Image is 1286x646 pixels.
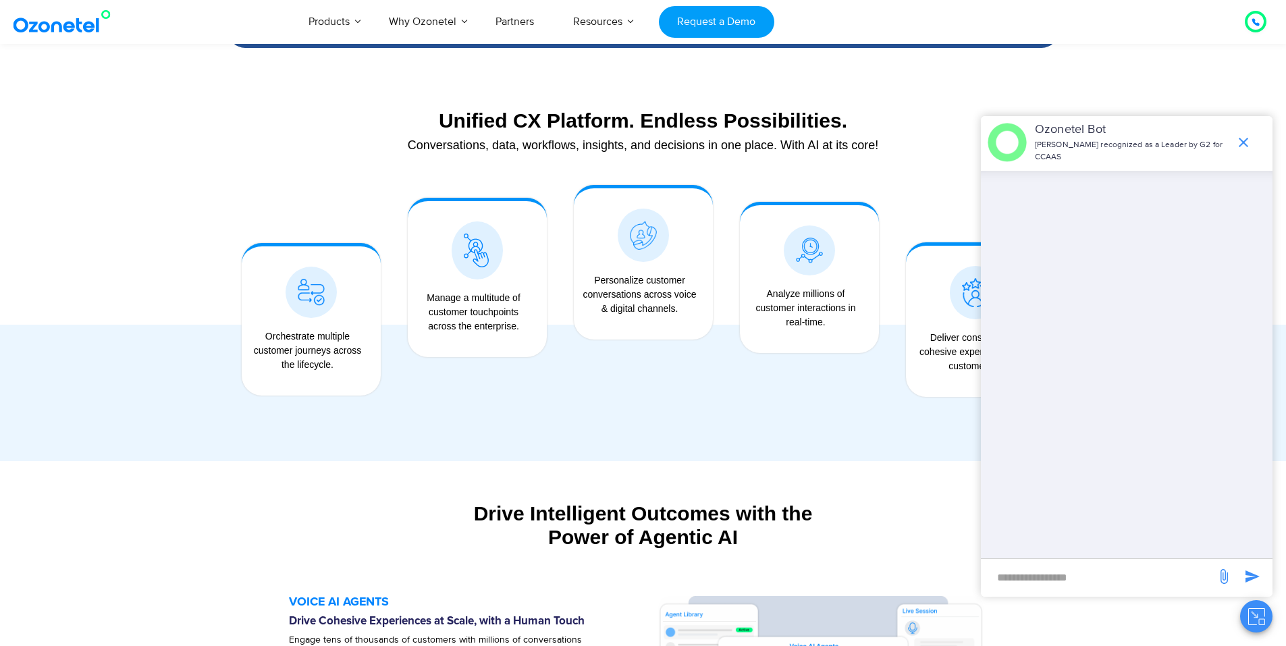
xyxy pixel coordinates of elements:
[913,331,1032,373] div: Deliver consistent & cohesive experiences for customers.
[235,109,1052,132] div: Unified CX Platform. Endless Possibilities.
[235,139,1052,151] div: Conversations, data, workflows, insights, and decisions in one place. With AI at its core!
[988,123,1027,162] img: header
[1230,129,1257,156] span: end chat or minimize
[289,615,645,628] h6: Drive Cohesive Experiences at Scale, with a Human Touch
[228,502,1059,549] div: Drive Intelligent Outcomes with the Power of Agentic AI
[289,596,645,608] h5: VOICE AI AGENTS
[1035,121,1229,139] p: Ozonetel Bot
[1239,563,1266,590] span: send message
[988,566,1209,590] div: new-msg-input
[248,329,367,372] div: Orchestrate multiple customer journeys across the lifecycle.
[414,291,533,333] div: Manage a multitude of customer touchpoints across the enterprise.
[581,273,699,316] div: Personalize customer conversations across voice & digital channels.
[1210,563,1237,590] span: send message
[747,287,865,329] div: Analyze millions of customer interactions in real-time.
[1035,139,1229,163] p: [PERSON_NAME] recognized as a Leader by G2 for CCAAS
[1240,600,1272,632] button: Close chat
[659,6,774,38] a: Request a Demo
